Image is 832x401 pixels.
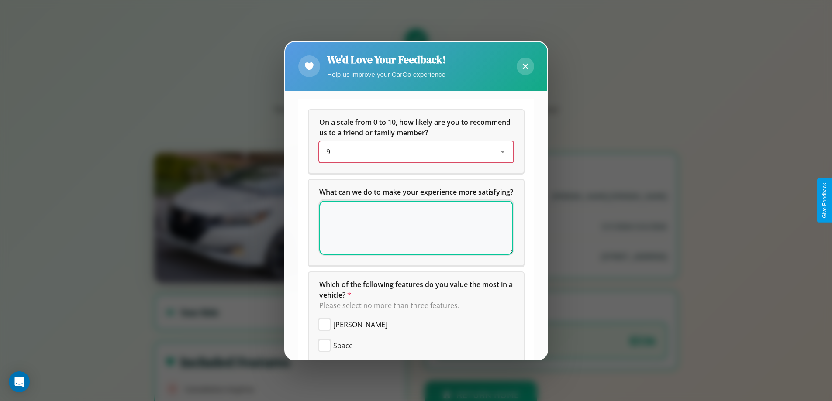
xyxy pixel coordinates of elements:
[319,117,513,138] h5: On a scale from 0 to 10, how likely are you to recommend us to a friend or family member?
[333,319,387,330] span: [PERSON_NAME]
[309,110,524,173] div: On a scale from 0 to 10, how likely are you to recommend us to a friend or family member?
[327,69,446,80] p: Help us improve your CarGo experience
[822,183,828,218] div: Give Feedback
[319,280,514,300] span: Which of the following features do you value the most in a vehicle?
[319,117,512,137] span: On a scale from 0 to 10, how likely are you to recommend us to a friend or family member?
[319,301,459,310] span: Please select no more than three features.
[327,52,446,67] h2: We'd Love Your Feedback!
[326,147,330,157] span: 9
[9,371,30,392] div: Open Intercom Messenger
[319,141,513,162] div: On a scale from 0 to 10, how likely are you to recommend us to a friend or family member?
[333,340,353,351] span: Space
[319,187,513,197] span: What can we do to make your experience more satisfying?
